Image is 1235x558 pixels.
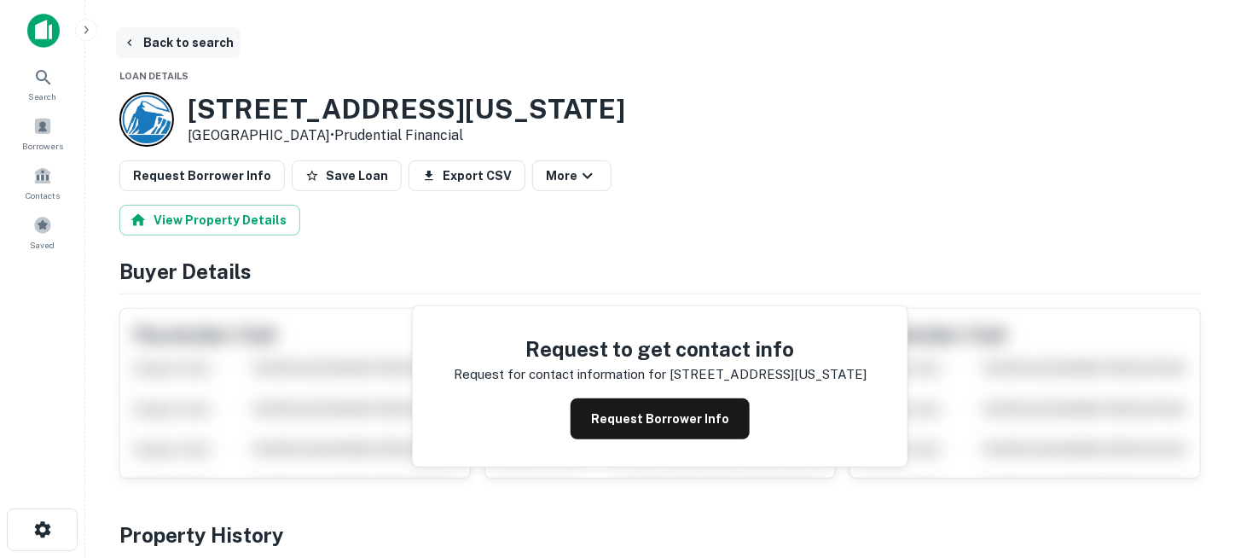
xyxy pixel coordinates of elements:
p: [GEOGRAPHIC_DATA] • [188,125,625,146]
button: More [532,160,612,191]
a: Borrowers [5,110,80,156]
h4: Request to get contact info [454,334,867,364]
h4: Property History [119,520,1201,550]
a: Contacts [5,160,80,206]
button: Export CSV [409,160,525,191]
button: Request Borrower Info [119,160,285,191]
button: Save Loan [292,160,402,191]
h3: [STREET_ADDRESS][US_STATE] [188,93,625,125]
a: Search [5,61,80,107]
img: capitalize-icon.png [27,14,60,48]
span: Borrowers [22,139,63,153]
button: View Property Details [119,205,300,235]
h4: Buyer Details [119,256,1201,287]
p: Request for contact information for [454,364,666,385]
p: [STREET_ADDRESS][US_STATE] [670,364,867,385]
span: Saved [31,238,55,252]
a: Prudential Financial [334,127,463,143]
span: Contacts [26,189,60,202]
a: Saved [5,209,80,255]
span: Search [29,90,57,103]
button: Back to search [116,27,241,58]
span: Loan Details [119,71,188,81]
button: Request Borrower Info [571,398,750,439]
iframe: Chat Widget [1150,421,1235,503]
